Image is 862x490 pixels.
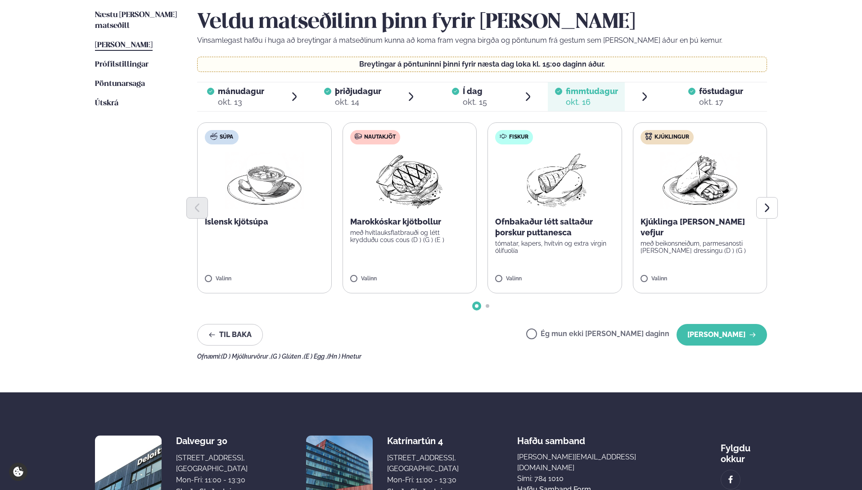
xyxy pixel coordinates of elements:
[95,59,149,70] a: Prófílstillingar
[197,10,767,35] h2: Veldu matseðilinn þinn fyrir [PERSON_NAME]
[566,97,618,108] div: okt. 16
[721,436,767,464] div: Fylgdu okkur
[95,98,118,109] a: Útskrá
[699,86,743,96] span: föstudagur
[641,216,760,238] p: Kjúklinga [PERSON_NAME] vefjur
[517,473,662,484] p: Sími: 784 1010
[95,40,153,51] a: [PERSON_NAME]
[327,353,361,360] span: (Hn ) Hnetur
[205,216,324,227] p: Íslensk kjötsúpa
[756,197,778,219] button: Next slide
[271,353,304,360] span: (G ) Glúten ,
[364,134,396,141] span: Nautakjöt
[176,436,248,446] div: Dalvegur 30
[387,453,459,474] div: [STREET_ADDRESS], [GEOGRAPHIC_DATA]
[475,304,478,308] span: Go to slide 1
[509,134,528,141] span: Fiskur
[486,304,489,308] span: Go to slide 2
[660,152,740,209] img: Wraps.png
[463,97,487,108] div: okt. 15
[677,324,767,346] button: [PERSON_NAME]
[218,86,264,96] span: mánudagur
[221,353,271,360] span: (D ) Mjólkurvörur ,
[9,463,27,481] a: Cookie settings
[500,133,507,140] img: fish.svg
[495,216,614,238] p: Ofnbakaður létt saltaður þorskur puttanesca
[515,152,595,209] img: Fish.png
[350,229,469,243] p: með hvítlauksflatbrauði og létt krydduðu cous cous (D ) (G ) (E )
[370,152,449,209] img: Beef-Meat.png
[176,453,248,474] div: [STREET_ADDRESS], [GEOGRAPHIC_DATA]
[210,133,217,140] img: soup.svg
[197,324,263,346] button: Til baka
[220,134,233,141] span: Súpa
[95,80,145,88] span: Pöntunarsaga
[197,35,767,46] p: Vinsamlegast hafðu í huga að breytingar á matseðlinum kunna að koma fram vegna birgða og pöntunum...
[218,97,264,108] div: okt. 13
[645,133,652,140] img: chicken.svg
[207,61,758,68] p: Breytingar á pöntuninni þinni fyrir næsta dag loka kl. 15:00 daginn áður.
[387,436,459,446] div: Katrínartún 4
[95,10,179,31] a: Næstu [PERSON_NAME] matseðill
[304,353,327,360] span: (E ) Egg ,
[95,61,149,68] span: Prófílstillingar
[387,475,459,486] div: Mon-Fri: 11:00 - 13:30
[350,216,469,227] p: Marokkóskar kjötbollur
[517,428,585,446] span: Hafðu samband
[225,152,304,209] img: Soup.png
[566,86,618,96] span: fimmtudagur
[726,475,736,485] img: image alt
[95,11,177,30] span: Næstu [PERSON_NAME] matseðill
[641,240,760,254] p: með beikonsneiðum, parmesanosti [PERSON_NAME] dressingu (D ) (G )
[95,99,118,107] span: Útskrá
[463,86,487,97] span: Í dag
[495,240,614,254] p: tómatar, kapers, hvítvín og extra virgin ólífuolía
[335,97,381,108] div: okt. 14
[95,41,153,49] span: [PERSON_NAME]
[721,470,740,489] a: image alt
[95,79,145,90] a: Pöntunarsaga
[699,97,743,108] div: okt. 17
[654,134,689,141] span: Kjúklingur
[197,353,767,360] div: Ofnæmi:
[186,197,208,219] button: Previous slide
[355,133,362,140] img: beef.svg
[517,452,662,473] a: [PERSON_NAME][EMAIL_ADDRESS][DOMAIN_NAME]
[335,86,381,96] span: þriðjudagur
[176,475,248,486] div: Mon-Fri: 11:00 - 13:30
